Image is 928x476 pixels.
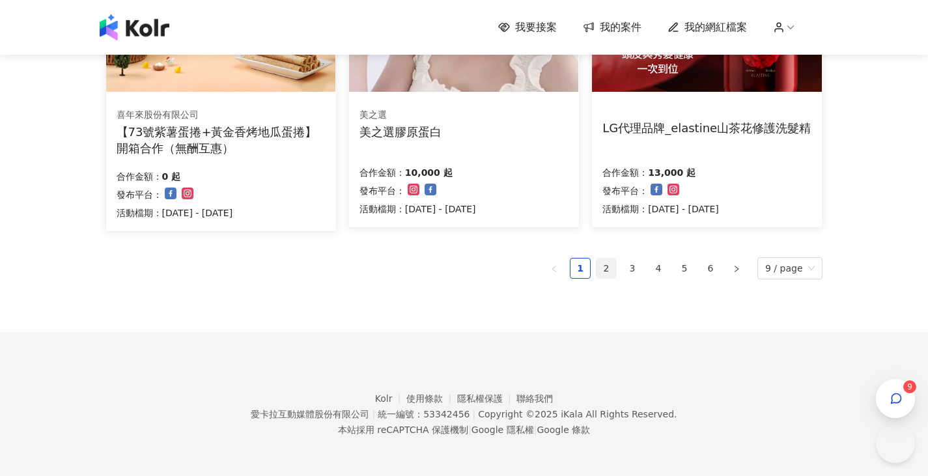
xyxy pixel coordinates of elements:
[903,380,916,393] sup: 9
[596,258,617,279] li: 2
[701,259,720,278] a: 6
[378,409,470,419] div: 統一編號：53342456
[907,382,912,391] span: 9
[765,258,815,279] span: 9 / page
[375,393,406,404] a: Kolr
[359,124,442,140] div: 美之選膠原蛋白
[600,20,641,35] span: 我的案件
[668,20,747,35] a: 我的網紅檔案
[544,258,565,279] li: Previous Page
[550,265,558,273] span: left
[359,183,405,199] p: 發布平台：
[100,14,169,40] img: logo
[649,259,668,278] a: 4
[457,393,517,404] a: 隱私權保護
[478,409,677,419] div: Copyright © 2025 All Rights Reserved.
[602,120,811,136] div: LG代理品牌_elastine山茶花修護洗髮精
[406,393,457,404] a: 使用條款
[162,169,181,184] p: 0 起
[700,258,721,279] li: 6
[623,259,642,278] a: 3
[472,409,475,419] span: |
[597,259,616,278] a: 2
[117,124,326,156] div: 【73號紫薯蛋捲+黃金香烤地瓜蛋捲】開箱合作（無酬互惠）
[648,165,696,180] p: 13,000 起
[372,409,375,419] span: |
[498,20,557,35] a: 我要接案
[544,258,565,279] button: left
[251,409,369,419] div: 愛卡拉互動媒體股份有限公司
[876,424,915,463] iframe: Help Scout Beacon - Open
[537,425,590,435] a: Google 條款
[602,183,648,199] p: 發布平台：
[726,258,747,279] li: Next Page
[733,265,740,273] span: right
[359,109,442,122] div: 美之選
[561,409,583,419] a: iKala
[515,20,557,35] span: 我要接案
[117,205,233,221] p: 活動檔期：[DATE] - [DATE]
[534,425,537,435] span: |
[674,258,695,279] li: 5
[726,258,747,279] button: right
[876,379,915,418] button: 9
[622,258,643,279] li: 3
[468,425,471,435] span: |
[675,259,694,278] a: 5
[570,259,590,278] a: 1
[516,393,553,404] a: 聯絡我們
[684,20,747,35] span: 我的網紅檔案
[583,20,641,35] a: 我的案件
[757,257,823,279] div: Page Size
[602,165,648,180] p: 合作金額：
[570,258,591,279] li: 1
[359,201,476,217] p: 活動檔期：[DATE] - [DATE]
[471,425,534,435] a: Google 隱私權
[648,258,669,279] li: 4
[359,165,405,180] p: 合作金額：
[117,187,162,203] p: 發布平台：
[602,201,719,217] p: 活動檔期：[DATE] - [DATE]
[338,422,590,438] span: 本站採用 reCAPTCHA 保護機制
[117,169,162,184] p: 合作金額：
[117,109,325,122] div: 喜年來股份有限公司
[405,165,453,180] p: 10,000 起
